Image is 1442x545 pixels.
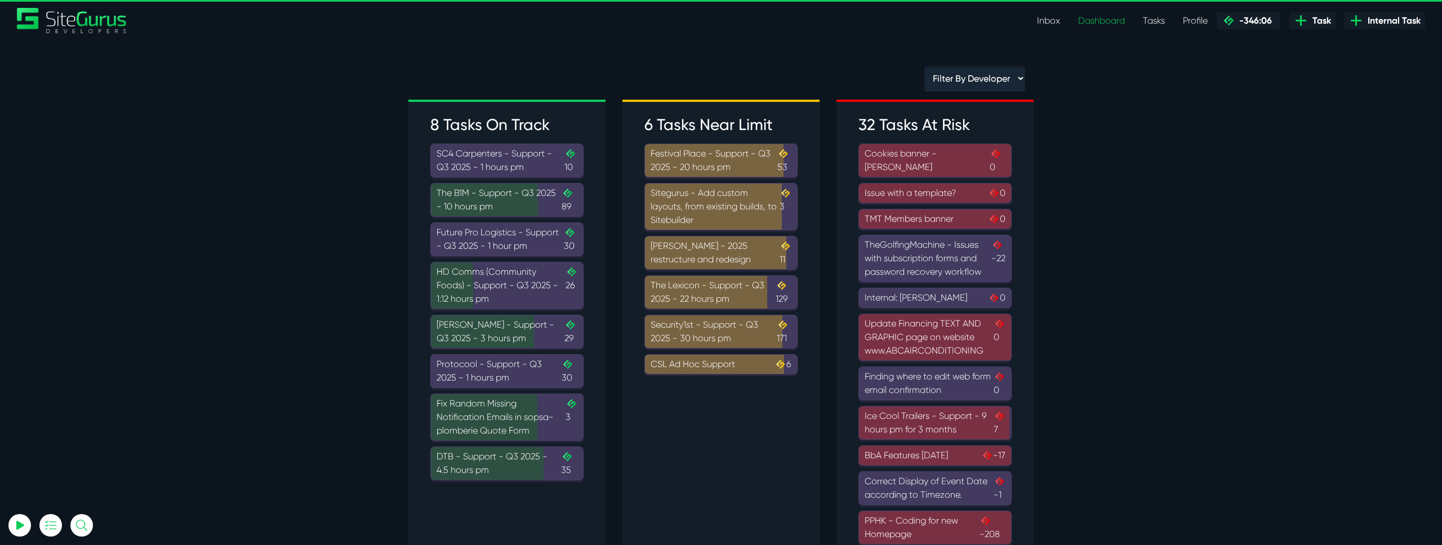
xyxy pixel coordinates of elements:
[858,183,1012,203] a: Issue with a template?0
[1363,14,1421,28] span: Internal Task
[858,511,1012,544] a: PPHK - Coding for new Homepage-208
[777,147,791,174] span: 53
[776,279,791,306] span: 129
[981,449,1005,462] span: -17
[437,450,577,477] div: DTB - Support - Q3 2025 - 4.5 hours pm
[437,147,577,174] div: SC4 Carpenters - Support - Q3 2025 - 1 hours pm
[1069,10,1134,32] a: Dashboard
[865,291,1005,305] div: Internal: [PERSON_NAME]
[777,318,791,345] span: 171
[651,239,791,266] div: [PERSON_NAME] - 2025 restructure and redesign
[994,475,1005,502] span: -1
[651,358,791,371] div: CSL Ad Hoc Support
[17,8,127,33] a: SiteGurus
[994,370,1005,397] span: 0
[430,394,584,441] a: Fix Random Missing Notification Emails in sopsa-plomberie Quote Form3
[1134,10,1174,32] a: Tasks
[566,397,577,437] span: 3
[858,144,1012,177] a: Cookies banner - [PERSON_NAME]0
[437,186,577,213] div: The B1M - Support - Q3 2025 - 10 hours pm
[988,291,1005,305] span: 0
[562,186,577,213] span: 89
[865,475,1005,502] div: Correct Display of Event Date according to Timezone.
[644,315,798,349] a: Security1st - Support - Q3 2025 - 30 hours pm171
[858,445,1012,466] a: BbA Features [DATE]-17
[858,288,1012,308] a: Internal: [PERSON_NAME]0
[1235,15,1272,26] span: -346:06
[644,236,798,270] a: [PERSON_NAME] - 2025 restructure and redesign11
[561,450,577,477] span: 35
[644,183,798,230] a: Sitegurus - Add custom layouts, from existing builds, to Sitebuilder3
[865,147,1005,174] div: Cookies banner - [PERSON_NAME]
[980,514,1005,541] span: -208
[994,409,1005,436] span: 7
[651,186,791,227] div: Sitegurus - Add custom layouts, from existing builds, to Sitebuilder
[437,397,577,437] div: Fix Random Missing Notification Emails in sopsa-plomberie Quote Form
[437,226,577,253] div: Future Pro Logistics - Support - Q3 2025 - 1 hour pm
[566,265,577,306] span: 26
[858,209,1012,229] a: TMT Members banner0
[865,317,1005,358] div: Update Financing TEXT AND GRAPHIC page on website www.ABCAIRCONDITIONING
[865,370,1005,397] div: Finding where to edit web form email confirmation
[858,115,1012,135] h3: 32 Tasks At Risk
[644,144,798,177] a: Festival Place - Support - Q3 2025 - 20 hours pm53
[858,235,1012,282] a: TheGolfingMachine - Issues with subscription forms and password recovery workflow-22
[564,226,577,253] span: 30
[430,446,584,480] a: DTB - Support - Q3 2025 - 4.5 hours pm35
[1345,12,1425,29] a: Internal Task
[775,358,791,371] span: 6
[651,147,791,174] div: Festival Place - Support - Q3 2025 - 20 hours pm
[865,514,1005,541] div: PPHK - Coding for new Homepage
[17,8,127,33] img: Sitegurus Logo
[437,265,577,306] div: HD Comms (Community Foods) - Support - Q3 2025 - 1:12 hours pm
[988,212,1005,226] span: 0
[988,186,1005,200] span: 0
[858,314,1012,361] a: Update Financing TEXT AND GRAPHIC page on website www.ABCAIRCONDITIONING0
[1028,10,1069,32] a: Inbox
[865,409,1005,436] div: Ice Cool Trailers - Support - 9 hours pm for 3 months
[1308,14,1331,28] span: Task
[990,147,1005,174] span: 0
[564,318,577,345] span: 29
[858,471,1012,505] a: Correct Display of Event Date according to Timezone.-1
[430,144,584,177] a: SC4 Carpenters - Support - Q3 2025 - 1 hours pm10
[994,317,1005,358] span: 0
[430,262,584,309] a: HD Comms (Community Foods) - Support - Q3 2025 - 1:12 hours pm26
[865,238,1005,279] div: TheGolfingMachine - Issues with subscription forms and password recovery workflow
[651,279,791,306] div: The Lexicon - Support - Q3 2025 - 22 hours pm
[1289,12,1336,29] a: Task
[991,238,1005,279] span: -22
[437,318,577,345] div: [PERSON_NAME] - Support - Q3 2025 - 3 hours pm
[1217,12,1280,29] a: -346:06
[858,406,1012,440] a: Ice Cool Trailers - Support - 9 hours pm for 3 months7
[644,275,798,309] a: The Lexicon - Support - Q3 2025 - 22 hours pm129
[564,147,577,174] span: 10
[430,222,584,256] a: Future Pro Logistics - Support - Q3 2025 - 1 hour pm30
[430,183,584,217] a: The B1M - Support - Q3 2025 - 10 hours pm89
[780,186,791,227] span: 3
[780,239,791,266] span: 11
[865,449,1005,462] div: BbA Features [DATE]
[644,115,798,135] h3: 6 Tasks Near Limit
[430,315,584,349] a: [PERSON_NAME] - Support - Q3 2025 - 3 hours pm29
[430,354,584,388] a: Protocool - Support - Q3 2025 - 1 hours pm30
[651,318,791,345] div: Security1st - Support - Q3 2025 - 30 hours pm
[437,358,577,385] div: Protocool - Support - Q3 2025 - 1 hours pm
[562,358,577,385] span: 30
[430,115,584,135] h3: 8 Tasks On Track
[644,354,798,374] a: CSL Ad Hoc Support6
[858,367,1012,400] a: Finding where to edit web form email confirmation0
[865,212,1005,226] div: TMT Members banner
[865,186,1005,200] div: Issue with a template?
[1174,10,1217,32] a: Profile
